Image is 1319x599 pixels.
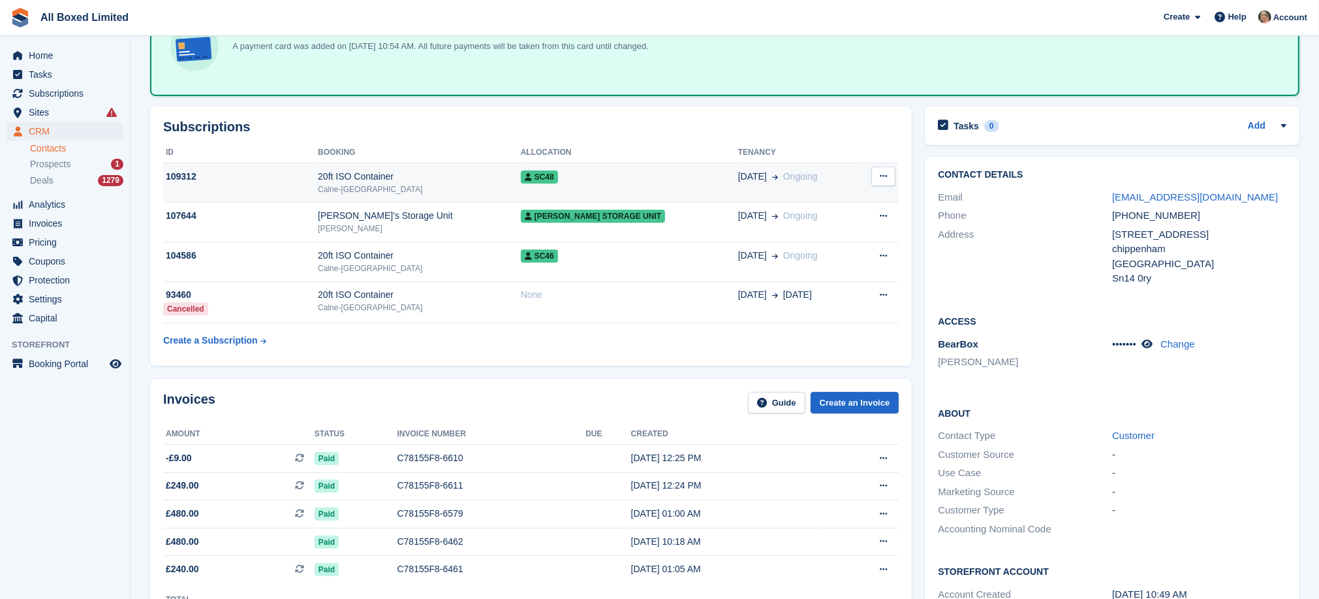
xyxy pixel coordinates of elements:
a: Add [1248,119,1265,134]
a: Prospects 1 [30,157,123,171]
div: - [1112,447,1286,462]
div: 107644 [163,209,318,223]
span: Protection [29,271,107,289]
span: Pricing [29,233,107,251]
a: menu [7,122,123,140]
th: Amount [163,424,315,445]
span: SC46 [521,250,558,263]
span: Tasks [29,65,107,84]
h2: Storefront Account [938,564,1286,577]
span: Deals [30,174,54,187]
div: [DATE] 10:18 AM [631,535,824,549]
h2: Tasks [954,120,979,132]
span: £249.00 [166,479,199,493]
span: Invoices [29,214,107,233]
span: Paid [315,563,339,576]
a: menu [7,46,123,65]
div: chippenham [1112,242,1286,257]
span: Storefront [12,338,130,351]
th: ID [163,142,318,163]
div: 0 [984,120,999,132]
span: [DATE] [783,288,812,302]
h2: Subscriptions [163,120,899,135]
span: [DATE] [738,170,767,184]
div: Phone [938,208,1112,223]
a: Change [1160,338,1195,349]
span: Paid [315,536,339,549]
a: menu [7,355,123,373]
div: [DATE] 12:24 PM [631,479,824,493]
span: Help [1228,10,1247,24]
a: menu [7,271,123,289]
i: Smart entry sync failures have occurred [106,107,117,118]
h2: Invoices [163,392,215,413]
img: Sandie Mills [1258,10,1271,24]
div: Calne-[GEOGRAPHIC_DATA] [318,184,521,195]
p: A payment card was added on [DATE] 10:54 AM. All future payments will be taken from this card unt... [227,40,649,53]
span: Subscriptions [29,84,107,103]
span: Account [1273,11,1307,24]
div: Email [938,190,1112,205]
span: Prospects [30,158,70,170]
span: Paid [315,479,339,493]
div: [DATE] 01:00 AM [631,507,824,521]
span: Booking Portal [29,355,107,373]
span: SC48 [521,170,558,184]
span: Create [1164,10,1190,24]
span: £480.00 [166,507,199,521]
div: 1279 [98,175,123,186]
a: All Boxed Limited [35,7,134,28]
a: Create an Invoice [811,392,899,413]
img: card-linked-ebf98d0992dc2aeb22e95c0e3c79077019eb2392cfd83c6a337811c24bc77127.svg [167,20,222,74]
a: Customer [1112,430,1155,441]
div: C78155F8-6461 [397,562,586,576]
a: Contacts [30,142,123,155]
div: Contact Type [938,429,1112,444]
a: Deals 1279 [30,174,123,187]
a: [EMAIL_ADDRESS][DOMAIN_NAME] [1112,191,1278,202]
span: [DATE] [738,249,767,263]
span: Capital [29,309,107,327]
div: None [521,288,738,302]
a: Preview store [108,356,123,372]
a: Create a Subscription [163,329,266,353]
span: ••••••• [1112,338,1136,349]
div: C78155F8-6611 [397,479,586,493]
div: Use Case [938,466,1112,481]
span: Ongoing [783,171,818,182]
span: -£9.00 [166,451,192,465]
div: [DATE] 12:25 PM [631,451,824,465]
a: menu [7,103,123,121]
a: menu [7,214,123,233]
a: menu [7,84,123,103]
div: Address [938,227,1112,286]
div: - [1112,466,1286,481]
th: Booking [318,142,521,163]
span: £480.00 [166,535,199,549]
span: Home [29,46,107,65]
div: 104586 [163,249,318,263]
span: Sites [29,103,107,121]
th: Tenancy [738,142,858,163]
div: Create a Subscription [163,334,258,348]
div: Accounting Nominal Code [938,522,1112,537]
span: Paid [315,508,339,521]
h2: About [938,406,1286,419]
div: Sn14 0ry [1112,271,1286,286]
span: [DATE] [738,209,767,223]
div: C78155F8-6579 [397,507,586,521]
div: - [1112,503,1286,518]
a: menu [7,290,123,308]
div: 1 [111,159,123,170]
div: [STREET_ADDRESS] [1112,227,1286,242]
div: Cancelled [163,302,208,316]
div: C78155F8-6462 [397,535,586,549]
a: menu [7,233,123,251]
span: BearBox [938,338,978,349]
div: [PERSON_NAME]'s Storage Unit [318,209,521,223]
h2: Contact Details [938,170,1286,180]
img: stora-icon-8386f47178a22dfd0bd8f6a31ec36ba5ce8667c1dd55bd0f319d3a0aa187defe.svg [10,8,30,27]
div: 93460 [163,288,318,302]
span: Paid [315,452,339,465]
div: Calne-[GEOGRAPHIC_DATA] [318,263,521,274]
